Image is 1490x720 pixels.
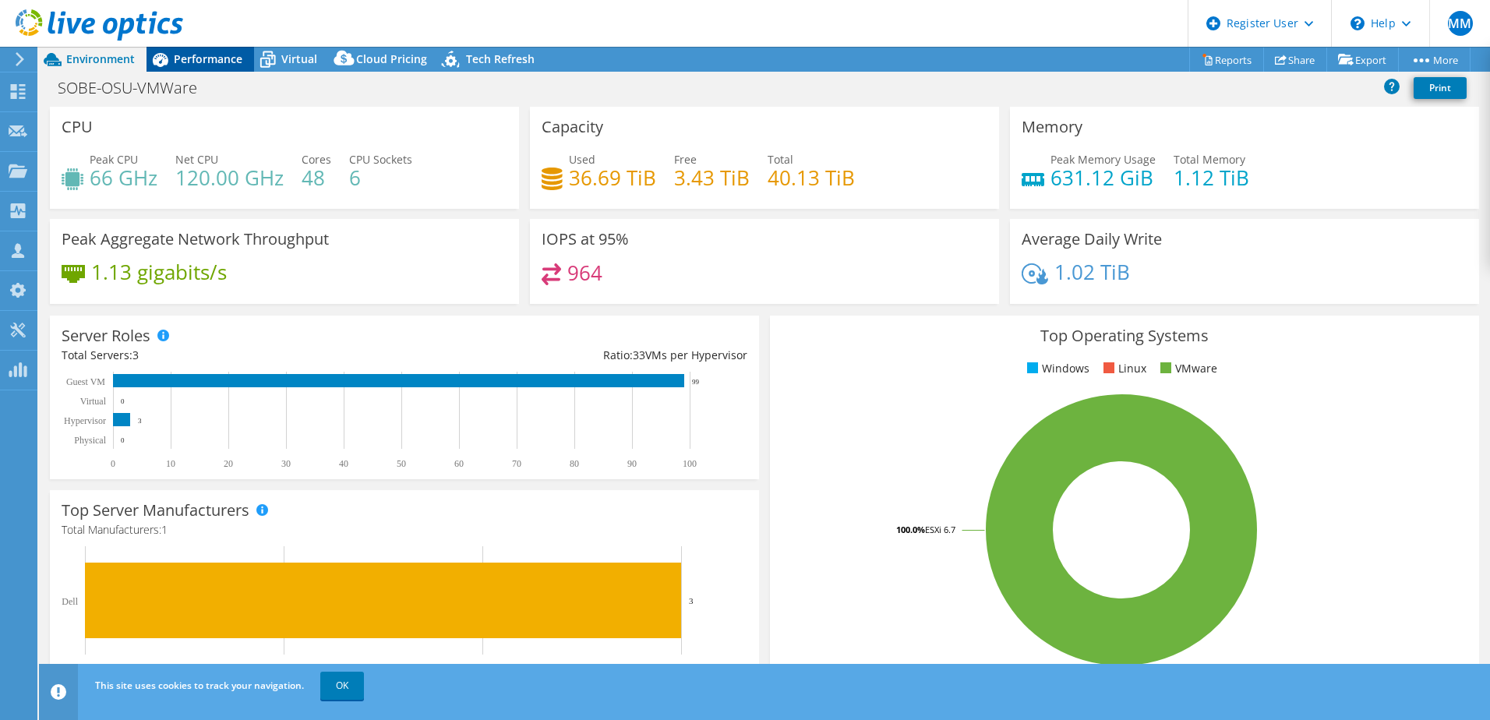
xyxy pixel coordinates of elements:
[542,231,629,248] h3: IOPS at 95%
[80,396,107,407] text: Virtual
[1326,48,1399,72] a: Export
[674,152,697,167] span: Free
[224,458,233,469] text: 20
[1054,263,1130,281] h4: 1.02 TiB
[689,596,694,605] text: 3
[768,169,855,186] h4: 40.13 TiB
[51,79,221,97] h1: SOBE-OSU-VMWare
[1351,16,1365,30] svg: \n
[1448,11,1473,36] span: MM
[62,347,404,364] div: Total Servers:
[683,458,697,469] text: 100
[62,231,329,248] h3: Peak Aggregate Network Throughput
[161,522,168,537] span: 1
[569,152,595,167] span: Used
[454,458,464,469] text: 60
[1189,48,1264,72] a: Reports
[62,596,78,607] text: Dell
[132,348,139,362] span: 3
[121,397,125,405] text: 0
[62,502,249,519] h3: Top Server Manufacturers
[1050,169,1156,186] h4: 631.12 GiB
[627,458,637,469] text: 90
[1022,231,1162,248] h3: Average Daily Write
[1100,360,1146,377] li: Linux
[570,458,579,469] text: 80
[281,51,317,66] span: Virtual
[62,521,747,538] h4: Total Manufacturers:
[567,264,602,281] h4: 964
[91,263,227,281] h4: 1.13 gigabits/s
[138,417,142,425] text: 3
[320,672,364,700] a: OK
[1263,48,1327,72] a: Share
[1398,48,1471,72] a: More
[302,152,331,167] span: Cores
[1174,169,1249,186] h4: 1.12 TiB
[1022,118,1082,136] h3: Memory
[349,152,412,167] span: CPU Sockets
[569,169,656,186] h4: 36.69 TiB
[64,415,106,426] text: Hypervisor
[1414,77,1467,99] a: Print
[74,435,106,446] text: Physical
[174,51,242,66] span: Performance
[66,51,135,66] span: Environment
[466,51,535,66] span: Tech Refresh
[896,524,925,535] tspan: 100.0%
[1174,152,1245,167] span: Total Memory
[674,169,750,186] h4: 3.43 TiB
[542,118,603,136] h3: Capacity
[1050,152,1156,167] span: Peak Memory Usage
[90,152,138,167] span: Peak CPU
[281,458,291,469] text: 30
[95,679,304,692] span: This site uses cookies to track your navigation.
[62,118,93,136] h3: CPU
[925,524,955,535] tspan: ESXi 6.7
[175,152,218,167] span: Net CPU
[1156,360,1217,377] li: VMware
[397,458,406,469] text: 50
[782,327,1467,344] h3: Top Operating Systems
[512,458,521,469] text: 70
[62,327,150,344] h3: Server Roles
[633,348,645,362] span: 33
[111,458,115,469] text: 0
[166,458,175,469] text: 10
[1023,360,1089,377] li: Windows
[768,152,793,167] span: Total
[692,378,700,386] text: 99
[175,169,284,186] h4: 120.00 GHz
[302,169,331,186] h4: 48
[121,436,125,444] text: 0
[66,376,105,387] text: Guest VM
[349,169,412,186] h4: 6
[356,51,427,66] span: Cloud Pricing
[90,169,157,186] h4: 66 GHz
[339,458,348,469] text: 40
[404,347,747,364] div: Ratio: VMs per Hypervisor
